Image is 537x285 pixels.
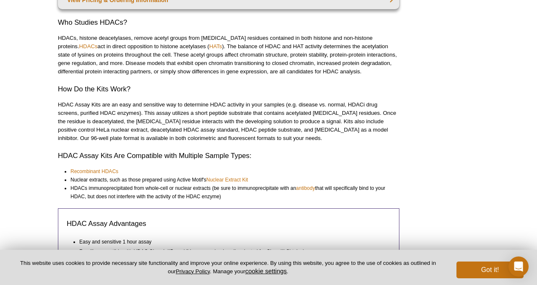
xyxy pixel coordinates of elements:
[58,84,399,94] h2: How Do the Kits Work?
[79,246,383,256] li: Readily compatible with HDAC Class I, IIB, and IV enzymes (and easily adapted for Class III Sirtu...
[206,176,248,184] a: Nuclear Extract Kit
[209,43,222,49] a: HATs
[58,151,399,161] h2: HDAC Assay Kits Are Compatible with Multiple Sample Types:
[58,101,399,142] p: HDAC Assay Kits are an easy and sensitive way to determine HDAC activity in your samples (e.g. di...
[58,18,399,28] h2: Who Studies HDACs?
[70,184,392,201] li: HDACs immunoprecipitated from whole-cell or nuclear extracts (be sure to immunoprecipitate with a...
[70,167,118,176] a: Recombinant HDACs
[296,184,315,192] a: antibody
[58,34,399,76] p: HDACs, histone deacetylases, remove acetyl groups from [MEDICAL_DATA] residues contained in both ...
[176,268,210,275] a: Privacy Policy
[456,262,524,278] button: Got it!
[67,219,391,229] h3: HDAC Assay Advantages
[70,176,392,184] li: Nuclear extracts, such as those prepared using Active Motif's
[13,259,443,275] p: This website uses cookies to provide necessary site functionality and improve your online experie...
[245,267,287,275] button: cookie settings
[79,235,383,246] li: Easy and sensitive 1 hour assay
[79,43,98,49] a: HDACs
[508,256,529,277] div: Open Intercom Messenger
